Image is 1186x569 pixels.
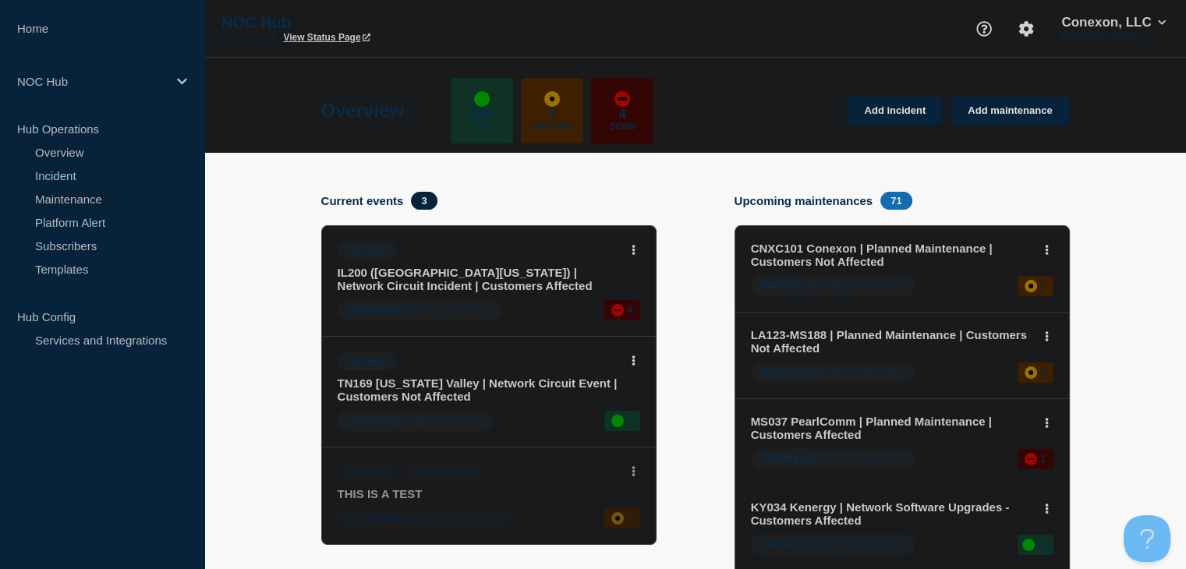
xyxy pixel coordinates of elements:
[1040,366,1046,378] p: 2
[476,122,487,131] p: Up
[404,463,486,481] span: Unpublished
[751,362,915,383] span: [DATE] 23:00 (CDT)
[847,97,943,125] a: Add incident
[619,107,626,122] p: 4
[338,300,501,320] span: [DATE] 10:43 (CDT)
[610,122,635,131] p: Down
[611,415,624,427] div: up
[761,452,815,464] span: Starting on
[338,463,397,481] span: Incident
[751,328,1032,355] a: LA123-MS188 | Planned Maintenance | Customers Not Affected
[1038,539,1049,550] p: 24
[338,266,619,292] a: IL200 ([GEOGRAPHIC_DATA][US_STATE]) | Network Circuit Incident | Customers Affected
[338,411,494,431] span: [DATE] 10:49 (CDT)
[321,100,405,122] h1: Overview
[17,75,167,88] p: NOC Hub
[751,242,1032,268] a: CNXC101 Conexon | Planned Maintenance | Customers Not Affected
[1124,515,1170,562] iframe: Help Scout Beacon - Open
[549,107,556,122] p: 0
[338,376,619,403] a: TN169 [US_STATE] Valley | Network Circuit Event | Customers Not Affected
[761,538,815,550] span: Starting on
[544,91,560,107] div: affected
[338,242,397,260] span: Incident
[474,91,490,107] div: up
[735,194,873,207] h4: Upcoming maintenances
[348,511,410,523] span: Investigating
[221,32,277,43] p: Primary Hub
[471,107,493,122] p: 585
[1025,366,1037,379] div: affected
[751,276,915,296] span: [DATE] 21:00 (CDT)
[338,352,397,370] span: Incident
[1025,280,1037,292] div: affected
[951,97,1069,125] a: Add maintenance
[751,535,915,555] span: [DATE] 00:00 (CDT)
[880,192,912,210] span: 71
[1040,453,1046,465] p: 1
[1040,280,1046,292] p: 1
[1025,453,1037,465] div: down
[751,449,915,469] span: [DATE] 23:00 (CDT)
[761,279,815,291] span: Starting on
[968,12,1000,45] button: Support
[611,512,624,525] div: affected
[614,91,630,107] div: down
[627,512,632,524] p: 1
[411,192,437,210] span: 3
[338,487,619,500] a: THIS IS A TEST
[627,415,632,426] p: 2
[611,304,624,316] div: down
[221,14,533,32] p: NOC Hub
[338,508,511,528] span: [DATE] 16:17 (CDT)
[751,500,1032,527] a: KY034 Kenergy | Network Software Upgrades - Customers Affected
[1058,15,1169,30] button: Conexon, LLC
[1058,30,1169,41] p: [PERSON_NAME]
[761,366,815,377] span: Starting on
[348,303,400,315] span: Monitoring
[1010,12,1043,45] button: Account settings
[751,415,1032,441] a: MS037 PearlComm | Planned Maintenance | Customers Affected
[321,194,404,207] h4: Current events
[532,122,573,131] p: Affected
[348,414,393,426] span: Identified
[1022,539,1035,551] div: up
[283,32,370,43] a: View Status Page
[627,304,632,316] p: 4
